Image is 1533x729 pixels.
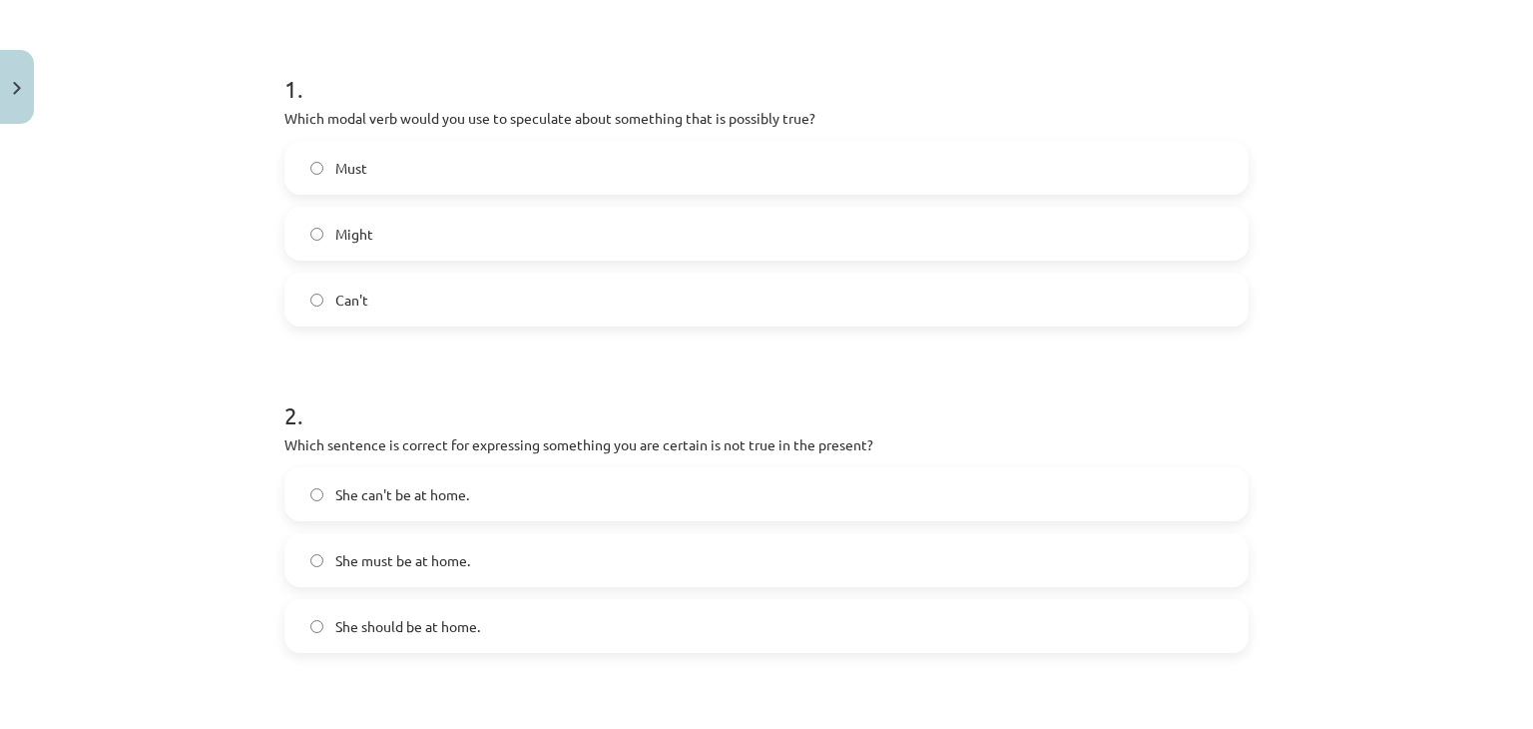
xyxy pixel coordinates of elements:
input: She can't be at home. [310,488,323,501]
p: Which modal verb would you use to speculate about something that is possibly true? [284,108,1249,129]
h1: 1 . [284,40,1249,102]
span: She must be at home. [335,550,470,571]
input: She must be at home. [310,554,323,567]
span: She should be at home. [335,616,480,637]
span: She can't be at home. [335,484,469,505]
span: Must [335,158,367,179]
span: Can't [335,290,368,311]
input: Must [310,162,323,175]
input: Can't [310,294,323,307]
h1: 2 . [284,366,1249,428]
input: Might [310,228,323,241]
input: She should be at home. [310,620,323,633]
span: Might [335,224,373,245]
p: Which sentence is correct for expressing something you are certain is not true in the present? [284,434,1249,455]
img: icon-close-lesson-0947bae3869378f0d4975bcd49f059093ad1ed9edebbc8119c70593378902aed.svg [13,82,21,95]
